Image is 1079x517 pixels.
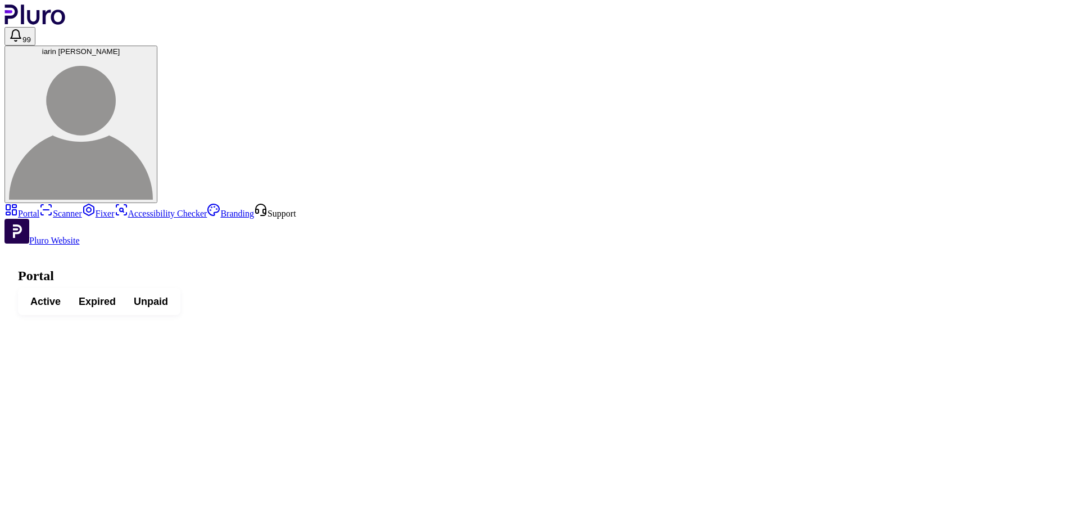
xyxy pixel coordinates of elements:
button: Active [21,291,70,312]
span: 99 [22,35,31,44]
span: iarin [PERSON_NAME] [42,47,120,56]
button: Open notifications, you have 101 new notifications [4,27,35,46]
a: Fixer [82,209,115,218]
button: Expired [70,291,125,312]
aside: Sidebar menu [4,203,1075,246]
span: Expired [79,295,116,308]
a: Logo [4,17,66,26]
a: Branding [207,209,254,218]
h1: Portal [18,268,1061,284]
a: Open Support screen [254,209,296,218]
span: Active [30,295,61,308]
a: Open Pluro Website [4,236,80,245]
button: Unpaid [125,291,177,312]
img: iarin frenkel [9,56,153,200]
a: Portal [4,209,39,218]
a: Scanner [39,209,82,218]
span: Unpaid [134,295,168,308]
button: iarin [PERSON_NAME]iarin frenkel [4,46,157,203]
a: Accessibility Checker [115,209,207,218]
